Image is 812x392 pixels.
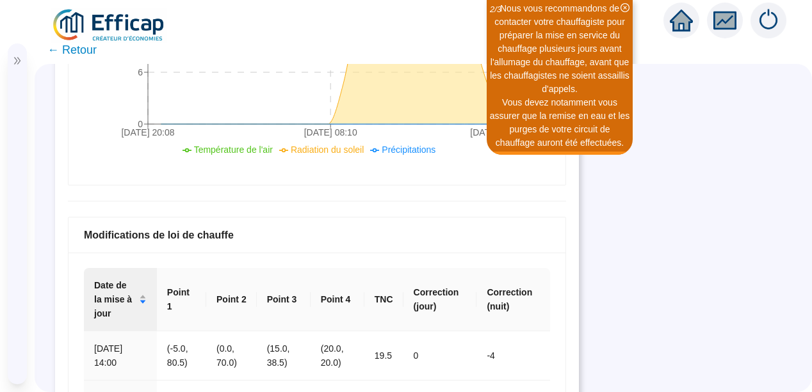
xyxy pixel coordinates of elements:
[121,127,174,137] tspan: [DATE] 20:08
[476,331,550,380] td: -4
[304,127,357,137] tspan: [DATE] 08:10
[84,228,550,243] div: Modifications de loi de chauffe
[84,268,157,331] th: Date de la mise à jour
[713,9,736,32] span: fund
[257,268,311,331] th: Point 3
[291,145,364,155] span: Radiation du soleil
[194,145,273,155] span: Température de l'air
[138,67,143,77] tspan: 6
[51,8,167,43] img: efficap energie logo
[311,268,364,331] th: Point 4
[382,145,435,155] span: Précipitations
[157,268,206,331] th: Point 1
[489,96,631,150] div: Vous devez notamment vous assurer que la remise en eau et les purges de votre circuit de chauffag...
[13,56,22,65] span: double-right
[621,3,629,12] span: close-circle
[47,41,97,59] span: ← Retour
[206,268,257,331] th: Point 2
[489,2,631,96] div: Nous vous recommandons de contacter votre chauffagiste pour préparer la mise en service du chauff...
[490,4,501,14] i: 2 / 3
[84,331,157,380] td: [DATE] 14:00
[751,3,786,38] img: alerts
[257,331,311,380] td: (15.0, 38.5)
[138,119,143,129] tspan: 0
[311,331,364,380] td: (20.0, 20.0)
[403,331,477,380] td: 0
[157,331,206,380] td: (-5.0, 80.5)
[364,331,403,380] td: 19.5
[364,268,403,331] th: TNC
[670,9,693,32] span: home
[403,268,477,331] th: Correction (jour)
[206,331,257,380] td: (0.0, 70.0)
[476,268,550,331] th: Correction (nuit)
[470,127,523,137] tspan: [DATE] 20:06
